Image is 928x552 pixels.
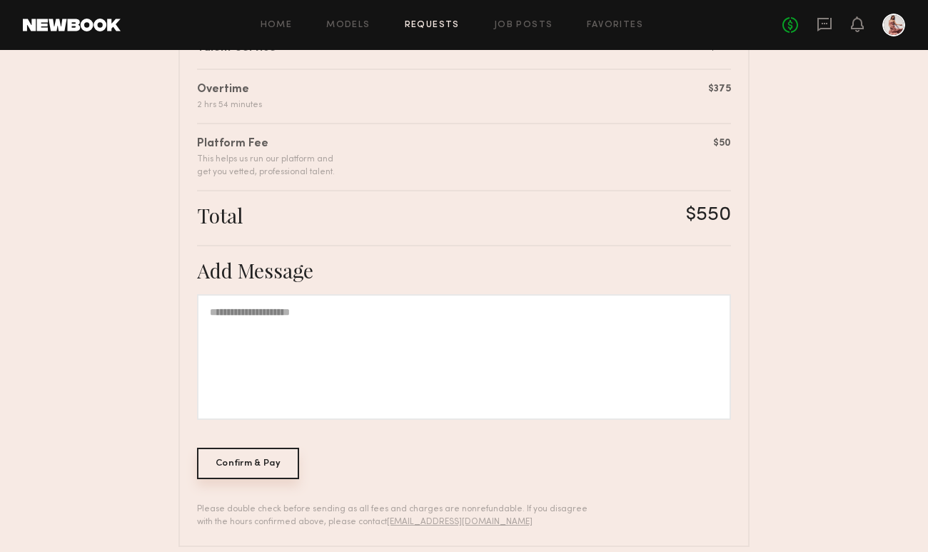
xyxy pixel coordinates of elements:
[387,518,533,526] a: [EMAIL_ADDRESS][DOMAIN_NAME]
[587,21,643,30] a: Favorites
[494,21,553,30] a: Job Posts
[686,203,731,228] div: $550
[197,503,597,528] div: Please double check before sending as all fees and charges are nonrefundable. If you disagree wit...
[405,21,460,30] a: Requests
[197,448,299,479] div: Confirm & Pay
[197,81,262,99] div: Overtime
[197,203,243,228] div: Total
[326,21,370,30] a: Models
[197,99,262,111] div: 2 hrs 54 minutes
[197,258,731,283] div: Add Message
[713,136,731,151] div: $50
[197,153,335,179] div: This helps us run our platform and get you vetted, professional talent.
[197,136,335,153] div: Platform Fee
[708,81,731,96] div: $375
[261,21,293,30] a: Home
